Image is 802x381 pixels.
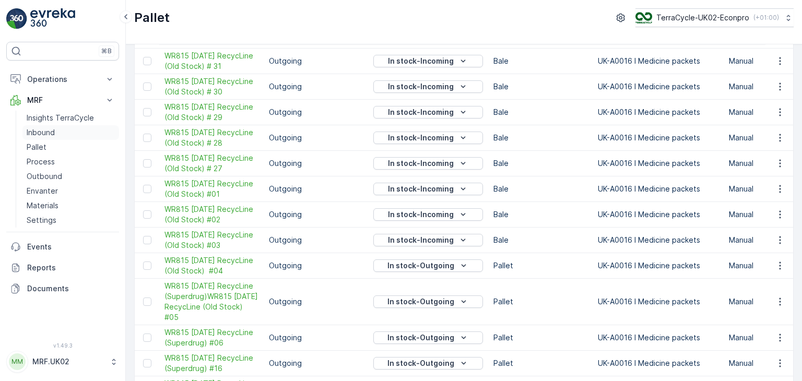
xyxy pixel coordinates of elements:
p: Operations [27,74,98,85]
a: WR815 16.01.2025 RecycLine (Old Stock) #03 [164,230,258,251]
td: UK-A0016 I Medicine packets [593,325,724,351]
span: WR815 [DATE] RecycLine (Old Stock) # 30 [164,76,258,97]
p: Events [27,242,115,252]
td: Outgoing [264,228,368,253]
button: Operations [6,69,119,90]
td: Outgoing [264,125,368,151]
td: Outgoing [264,74,368,100]
p: ⌘B [101,47,112,55]
button: In stock-Incoming [373,132,483,144]
a: Insights TerraCycle [22,111,119,125]
a: Events [6,236,119,257]
td: Bale [488,176,593,202]
img: terracycle_logo_wKaHoWT.png [635,12,652,23]
p: In stock-Outgoing [387,332,454,343]
span: WR815 [DATE] RecycLine (Superdrug) #06 [164,327,258,348]
p: In stock-Outgoing [387,296,454,307]
p: In stock-Outgoing [387,260,454,271]
span: v 1.49.3 [6,342,119,349]
span: WR815 [DATE] RecycLine (Old Stock) #01 [164,178,258,199]
p: In stock-Incoming [388,184,454,194]
td: Pallet [488,325,593,351]
p: In stock-Incoming [388,107,454,117]
p: Process [27,157,55,167]
button: In stock-Outgoing [373,331,483,344]
p: In stock-Incoming [388,209,454,220]
p: Pallet [134,9,170,26]
p: MRF.UK02 [32,356,104,367]
button: In stock-Incoming [373,106,483,118]
td: UK-A0016 I Medicine packets [593,202,724,228]
td: Pallet [488,253,593,279]
td: UK-A0016 I Medicine packets [593,253,724,279]
a: WR815 16.01.2025 RecycLine (Old Stock) #01 [164,178,258,199]
td: UK-A0016 I Medicine packets [593,351,724,376]
button: In stock-Incoming [373,183,483,195]
td: Outgoing [264,279,368,325]
td: Outgoing [264,151,368,176]
div: Toggle Row Selected [143,210,151,219]
span: WR815 [DATE] RecycLine (Old Stock) #03 [164,230,258,251]
button: In stock-Outgoing [373,295,483,308]
td: Outgoing [264,49,368,74]
td: UK-A0016 I Medicine packets [593,74,724,100]
td: Outgoing [264,351,368,376]
a: WR815 16.01.2025 RecycLine (Old Stock) # 31 [164,51,258,72]
span: WR815 [DATE] RecycLine (Old Stock) # 31 [164,51,258,72]
td: Bale [488,228,593,253]
a: WR815 16.01.2025 RecycLine (Old Stock) #02 [164,204,258,225]
div: Toggle Row Selected [143,236,151,244]
a: WR815 16.01.2025 RecycLine (Superdrug) #06 [164,327,258,348]
div: Toggle Row Selected [143,57,151,65]
a: WR815 16.01.2025 RecycLine (Old Stock) #04 [164,255,258,276]
td: Bale [488,151,593,176]
button: MMMRF.UK02 [6,351,119,373]
span: WR815 [DATE] RecycLine (Old Stock) #02 [164,204,258,225]
a: WR815 16.01.2025 RecycLine (Old Stock) # 28 [164,127,258,148]
p: In stock-Outgoing [387,358,454,368]
span: WR815 [DATE] RecycLine (Old Stock) # 28 [164,127,258,148]
a: Outbound [22,169,119,184]
p: Settings [27,215,56,225]
p: Materials [27,200,58,211]
img: logo [6,8,27,29]
p: Documents [27,283,115,294]
td: Pallet [488,351,593,376]
p: Insights TerraCycle [27,113,94,123]
div: Toggle Row Selected [143,82,151,91]
a: Settings [22,213,119,228]
td: UK-A0016 I Medicine packets [593,228,724,253]
div: Toggle Row Selected [143,334,151,342]
a: Materials [22,198,119,213]
button: In stock-Incoming [373,55,483,67]
div: Toggle Row Selected [143,261,151,270]
p: In stock-Incoming [388,81,454,92]
td: UK-A0016 I Medicine packets [593,100,724,125]
p: In stock-Incoming [388,133,454,143]
a: WR815 16.01.2025 RecycLine (Old Stock) # 29 [164,102,258,123]
a: Process [22,154,119,169]
td: Bale [488,125,593,151]
td: UK-A0016 I Medicine packets [593,279,724,325]
a: WR815 16.01.2025 RecycLine (Superdrug) #16 [164,353,258,374]
span: WR815 [DATE] RecycLine (Old Stock) # 29 [164,102,258,123]
p: TerraCycle-UK02-Econpro [656,13,749,23]
a: Envanter [22,184,119,198]
td: Outgoing [264,202,368,228]
p: Outbound [27,171,62,182]
button: In stock-Incoming [373,157,483,170]
button: MRF [6,90,119,111]
a: Inbound [22,125,119,140]
div: Toggle Row Selected [143,297,151,306]
span: WR815 [DATE] RecycLine (Superdrug)WR815 [DATE] RecycLine (Old Stock) #05 [164,281,258,323]
span: WR815 [DATE] RecycLine (Old Stock) # 27 [164,153,258,174]
button: In stock-Incoming [373,234,483,246]
div: Toggle Row Selected [143,159,151,168]
div: Toggle Row Selected [143,359,151,367]
p: Reports [27,263,115,273]
td: Bale [488,202,593,228]
a: WR815 16.01.2025 RecycLine (Old Stock) # 27 [164,153,258,174]
button: TerraCycle-UK02-Econpro(+01:00) [635,8,794,27]
td: Outgoing [264,176,368,202]
span: WR815 [DATE] RecycLine (Superdrug) #16 [164,353,258,374]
